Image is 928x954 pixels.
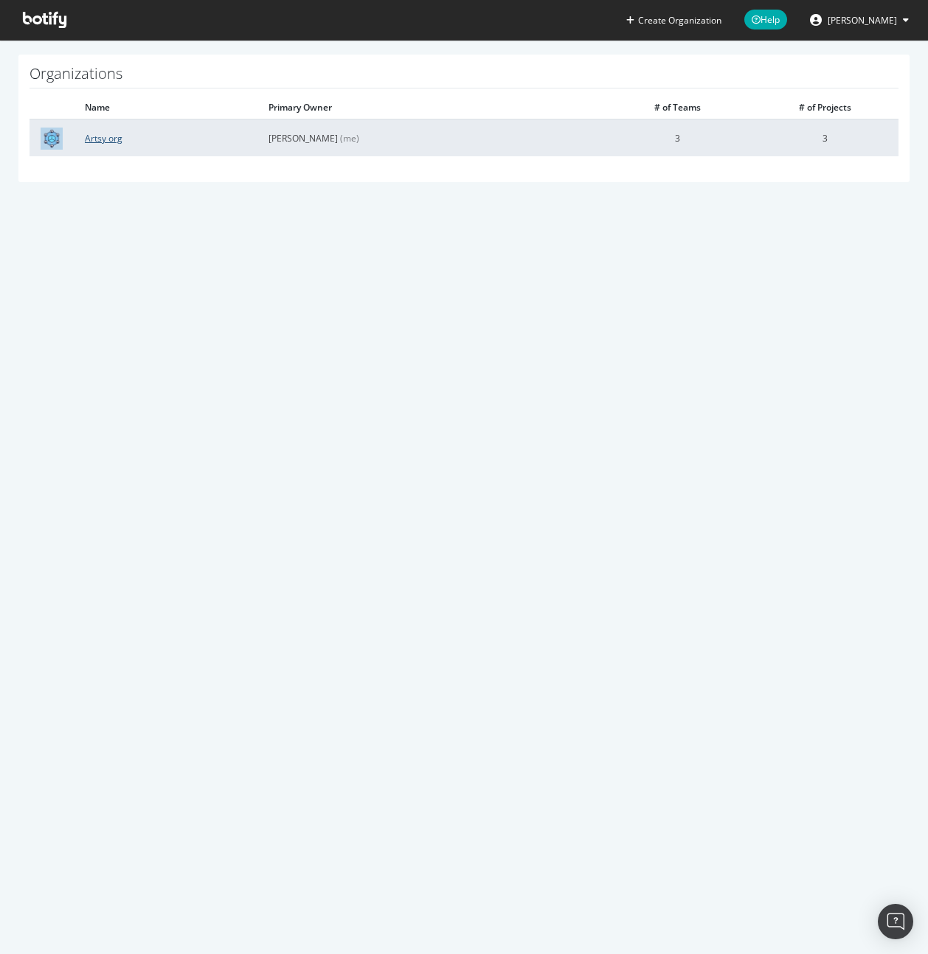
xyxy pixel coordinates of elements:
button: Create Organization [626,13,722,27]
div: Open Intercom Messenger [878,904,913,939]
th: Name [74,96,257,119]
h1: Organizations [30,66,898,88]
button: [PERSON_NAME] [798,8,921,32]
th: # of Projects [751,96,898,119]
td: 3 [751,119,898,156]
th: # of Teams [603,96,751,119]
th: Primary Owner [257,96,603,119]
span: (me) [340,132,359,145]
span: Help [744,10,787,29]
td: [PERSON_NAME] [257,119,603,156]
img: Artsy org [41,128,63,150]
td: 3 [603,119,751,156]
span: Jenna Poczik [828,14,897,27]
a: Artsy org [85,132,122,145]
